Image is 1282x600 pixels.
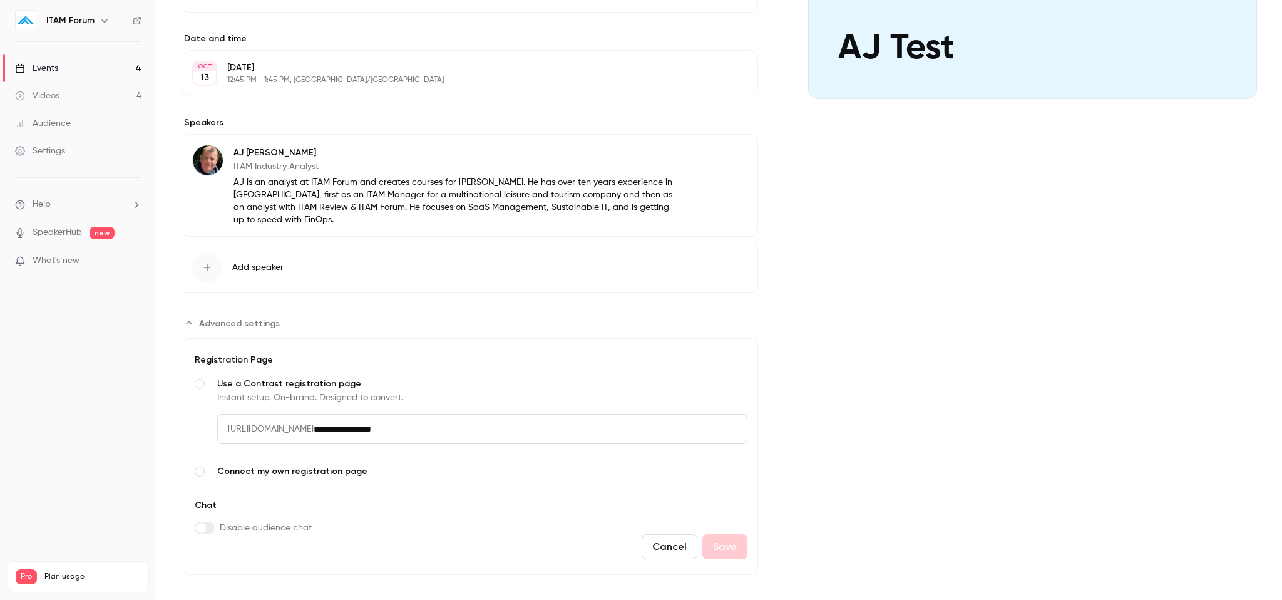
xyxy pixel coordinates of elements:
[182,33,758,45] label: Date and time
[314,414,747,444] input: Use a Contrast registration pageInstant setup. On-brand. Designed to convert.[URL][DOMAIN_NAME]
[33,198,51,211] span: Help
[233,176,677,226] p: AJ is an analyst at ITAM Forum and creates courses for [PERSON_NAME]. He has over ten years exper...
[16,11,36,31] img: ITAM Forum
[233,147,677,159] p: AJ [PERSON_NAME]
[193,62,216,71] div: OCT
[182,313,287,333] button: Advanced settings
[15,90,59,102] div: Videos
[227,61,692,74] p: [DATE]
[192,499,312,522] div: Chat
[16,569,37,584] span: Pro
[15,117,71,130] div: Audience
[33,226,82,239] a: SpeakerHub
[217,465,747,478] span: Connect my own registration page
[182,242,758,293] button: Add speaker
[44,572,141,582] span: Plan usage
[15,198,141,211] li: help-dropdown-opener
[217,391,747,404] div: Instant setup. On-brand. Designed to convert.
[199,317,280,330] span: Advanced settings
[200,71,209,84] p: 13
[217,414,314,444] span: [URL][DOMAIN_NAME]
[220,522,312,534] span: Disable audience chat
[217,378,747,390] span: Use a Contrast registration page
[182,313,758,575] section: Advanced settings
[15,62,58,75] div: Events
[642,534,697,559] button: Cancel
[182,134,758,237] div: AJ WittAJ [PERSON_NAME]ITAM Industry AnalystAJ is an analyst at ITAM Forum and creates courses fo...
[193,145,223,175] img: AJ Witt
[46,14,95,27] h6: ITAM Forum
[192,354,747,366] div: Registration Page
[233,160,677,173] p: ITAM Industry Analyst
[227,75,692,85] p: 12:45 PM - 1:45 PM, [GEOGRAPHIC_DATA]/[GEOGRAPHIC_DATA]
[232,261,284,274] span: Add speaker
[33,254,79,267] span: What's new
[15,145,65,157] div: Settings
[182,116,758,129] label: Speakers
[90,227,115,239] span: new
